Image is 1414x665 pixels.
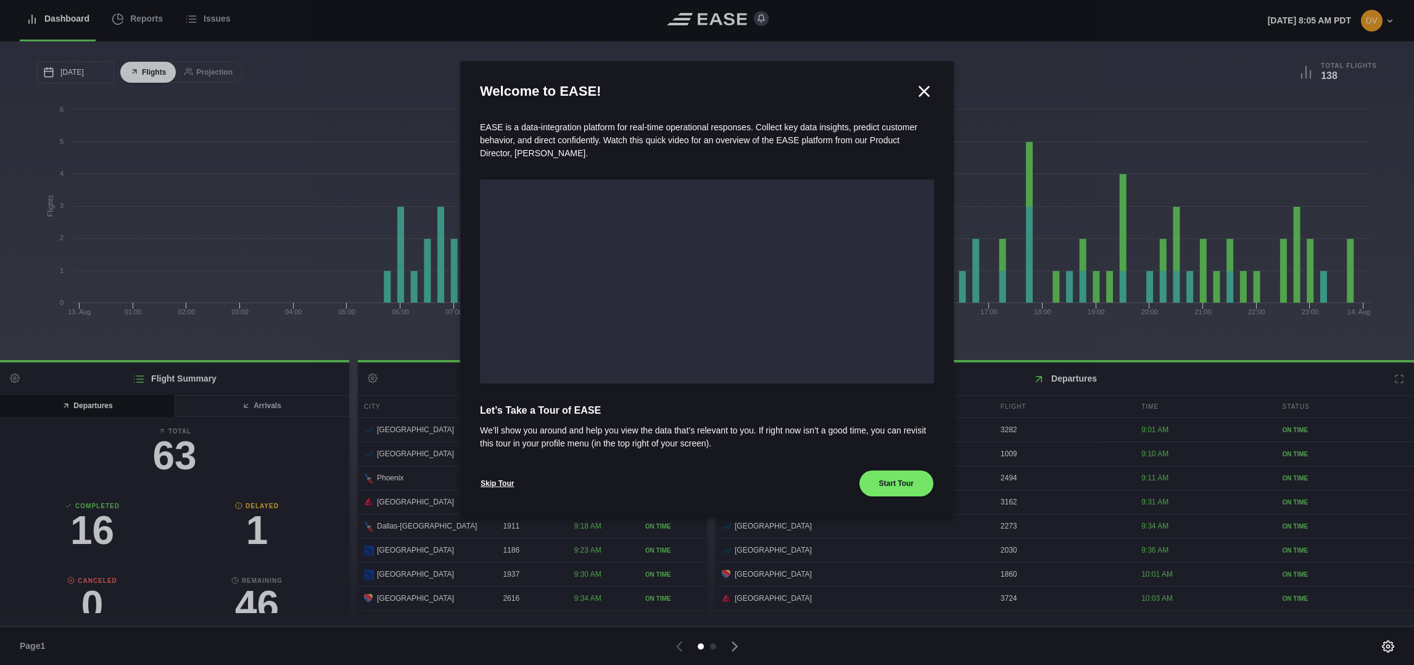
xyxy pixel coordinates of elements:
[480,81,914,101] h2: Welcome to EASE!
[480,470,515,497] button: Skip Tour
[480,180,934,383] iframe: onboarding
[480,424,934,450] span: We’ll show you around and help you view the data that’s relevant to you. If right now isn’t a goo...
[20,640,51,653] span: Page 1
[859,470,934,497] button: Start Tour
[480,403,934,418] span: Let’s Take a Tour of EASE
[480,122,917,158] span: EASE is a data-integration platform for real-time operational responses. Collect key data insight...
